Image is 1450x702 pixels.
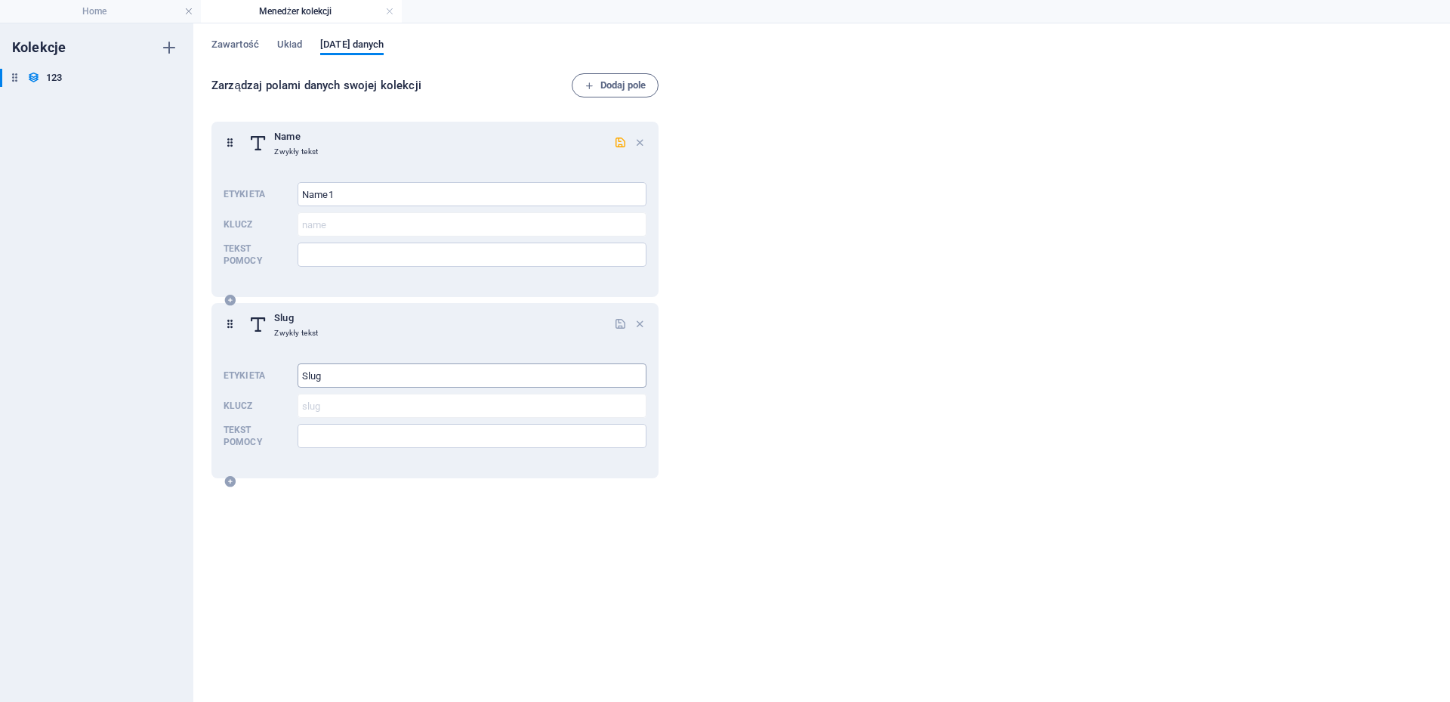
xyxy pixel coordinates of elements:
[298,424,646,448] div: Tekst pomocy
[298,363,646,388] div: Etykieta
[298,182,646,206] div: Etykieta
[224,243,292,267] p: Ten tekst jest wyświetlany pod polem podczas edycji elementu
[274,146,318,158] p: Zwykły tekst
[224,424,292,448] p: Ten tekst jest wyświetlany pod polem podczas edycji elementu
[274,128,318,146] h6: Name
[201,3,402,20] h4: Menedżer kolekcji
[12,39,66,57] h6: Kolekcje
[277,36,302,57] span: Układ
[320,36,384,57] span: [DATE] danych
[211,76,572,94] h6: Zarządzaj polami danych swojej kolekcji
[585,76,646,94] span: Dodaj pole
[224,218,292,230] p: Unikatowy identyfikator tego pola używany wewnętrznie. Nie może zostać zmieniony.
[46,69,62,87] h6: 123
[160,39,178,57] i: Utwórz nową kolekcję
[224,188,292,200] p: Etykieta
[572,73,659,97] button: Dodaj pole
[224,370,292,382] p: Etykieta
[274,327,318,339] p: Zwykły tekst
[211,36,259,57] span: Zawartość
[274,309,318,327] h6: Slug
[224,400,292,412] p: Unikatowy identyfikator tego pola używany wewnętrznie. Nie może zostać zmieniony.
[298,243,646,267] div: Tekst pomocy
